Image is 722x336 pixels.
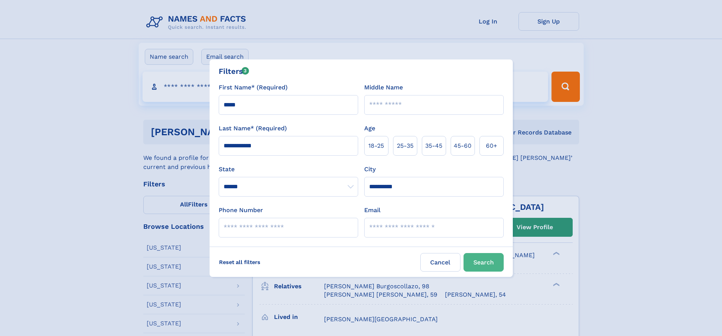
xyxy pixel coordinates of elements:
[364,83,403,92] label: Middle Name
[364,206,381,215] label: Email
[368,141,384,150] span: 18‑25
[364,165,376,174] label: City
[219,66,249,77] div: Filters
[397,141,413,150] span: 25‑35
[219,124,287,133] label: Last Name* (Required)
[364,124,375,133] label: Age
[214,253,265,271] label: Reset all filters
[219,83,288,92] label: First Name* (Required)
[425,141,442,150] span: 35‑45
[454,141,471,150] span: 45‑60
[219,165,358,174] label: State
[486,141,497,150] span: 60+
[464,253,504,272] button: Search
[219,206,263,215] label: Phone Number
[420,253,460,272] label: Cancel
